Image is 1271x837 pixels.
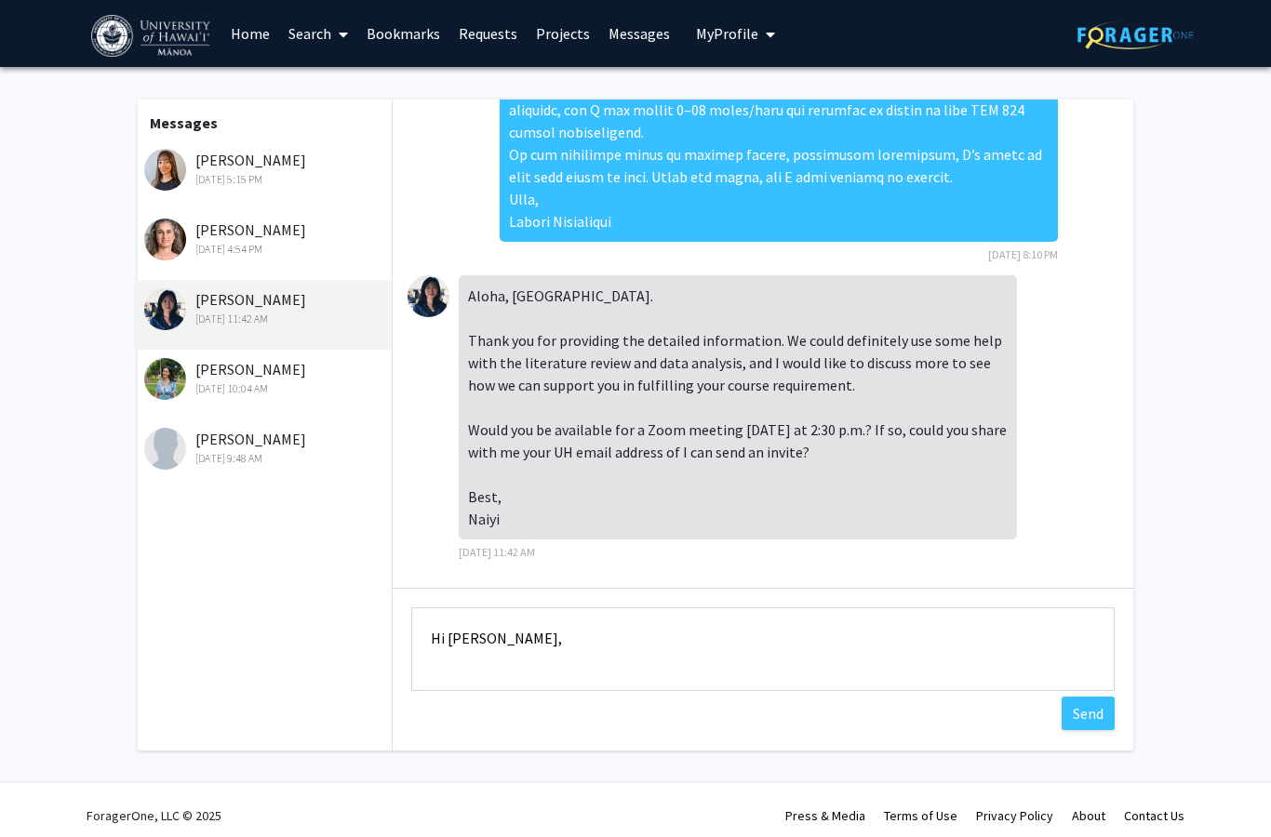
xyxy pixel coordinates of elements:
[14,753,79,823] iframe: Chat
[785,807,865,824] a: Press & Media
[144,171,387,188] div: [DATE] 5:15 PM
[459,545,535,559] span: [DATE] 11:42 AM
[1062,697,1115,730] button: Send
[144,149,387,188] div: [PERSON_NAME]
[144,428,186,470] img: Mark Murphy
[144,149,186,191] img: Marija Čolić
[988,247,1058,261] span: [DATE] 8:10 PM
[144,428,387,467] div: [PERSON_NAME]
[144,219,186,260] img: Monica Stitt-Bergh
[221,1,279,66] a: Home
[1124,807,1184,824] a: Contact Us
[527,1,599,66] a: Projects
[1077,20,1194,49] img: ForagerOne Logo
[144,358,186,400] img: Catherine Walsh
[884,807,957,824] a: Terms of Use
[144,241,387,258] div: [DATE] 4:54 PM
[150,113,218,132] b: Messages
[449,1,527,66] a: Requests
[599,1,679,66] a: Messages
[279,1,357,66] a: Search
[696,24,758,43] span: My Profile
[91,15,214,57] img: University of Hawaiʻi at Mānoa Logo
[144,380,387,397] div: [DATE] 10:04 AM
[144,219,387,258] div: [PERSON_NAME]
[408,275,449,317] img: Naiyi Fincham
[1072,807,1105,824] a: About
[459,275,1017,539] div: Aloha, [GEOGRAPHIC_DATA]. Thank you for providing the detailed information. We could definitely u...
[144,311,387,327] div: [DATE] 11:42 AM
[144,288,387,327] div: [PERSON_NAME]
[357,1,449,66] a: Bookmarks
[144,450,387,467] div: [DATE] 9:48 AM
[144,358,387,397] div: [PERSON_NAME]
[144,288,186,330] img: Naiyi Fincham
[976,807,1053,824] a: Privacy Policy
[411,607,1115,691] textarea: Message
